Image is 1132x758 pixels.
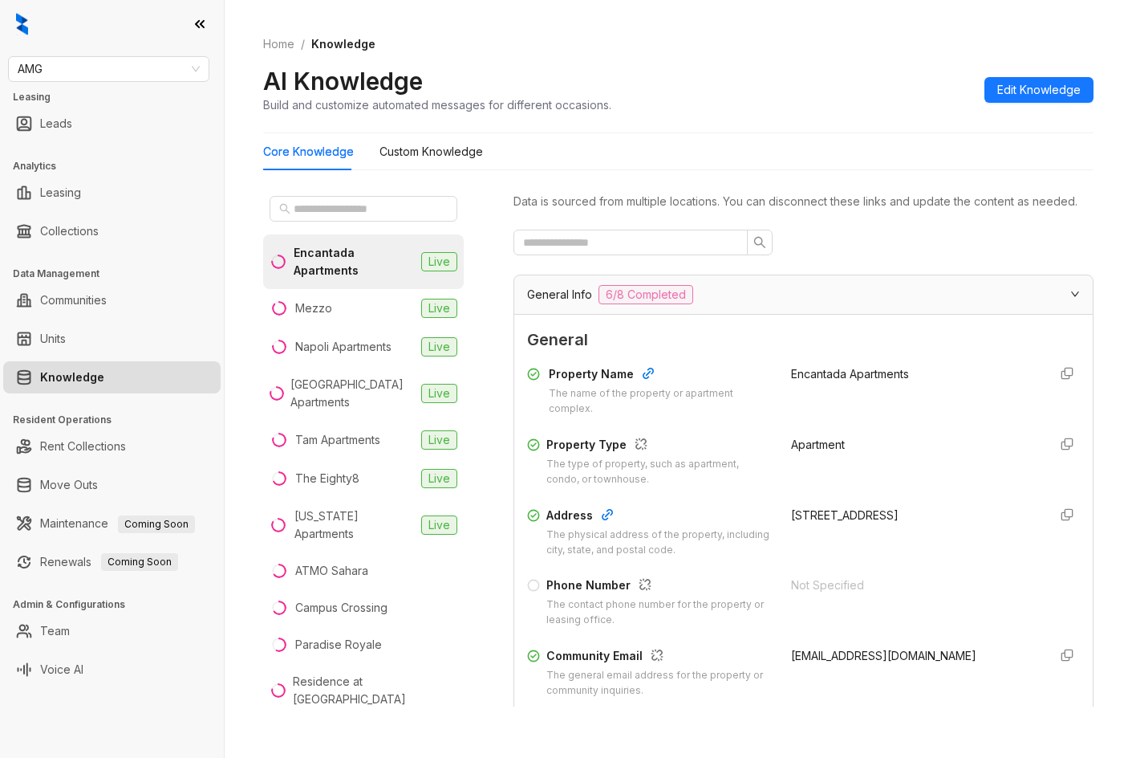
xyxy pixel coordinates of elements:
img: logo [16,13,28,35]
span: Live [421,337,457,357]
a: Units [40,323,66,355]
span: Apartment [791,438,845,451]
li: Renewals [3,546,221,578]
div: Property Name [549,365,771,386]
li: Leasing [3,177,221,209]
li: Rent Collections [3,430,221,463]
span: AMG [18,57,200,81]
a: Leasing [40,177,81,209]
span: Knowledge [311,37,375,51]
span: Live [421,299,457,318]
h3: Resident Operations [13,413,224,427]
div: [STREET_ADDRESS] [791,507,1036,524]
div: The contact phone number for the property or leasing office. [546,597,772,628]
div: The physical address of the property, including city, state, and postal code. [546,528,772,558]
span: search [753,236,766,249]
span: Live [421,430,457,450]
div: Napoli Apartments [295,338,392,356]
div: The type of property, such as apartment, condo, or townhouse. [546,457,772,487]
span: Live [421,516,457,535]
h3: Admin & Configurations [13,597,224,612]
li: Voice AI [3,654,221,686]
span: Live [421,469,457,488]
span: expanded [1070,289,1080,299]
li: Collections [3,215,221,247]
a: Knowledge [40,361,104,393]
a: Communities [40,284,107,316]
div: Not Specified [791,577,1036,594]
span: search [279,203,290,214]
li: Communities [3,284,221,316]
div: The name of the property or apartment complex. [549,386,771,417]
li: Units [3,323,221,355]
div: Core Knowledge [263,143,354,161]
div: Paradise Royale [295,636,382,654]
h3: Leasing [13,90,224,104]
span: Edit Knowledge [997,81,1081,99]
a: Rent Collections [40,430,126,463]
a: Collections [40,215,99,247]
span: 6/8 Completed [598,285,693,304]
a: Move Outs [40,469,98,501]
span: General [527,328,1080,353]
div: Address [546,507,772,528]
div: Tam Apartments [295,431,380,449]
h3: Data Management [13,267,224,281]
span: Live [421,252,457,271]
div: Residence at [GEOGRAPHIC_DATA] [293,673,457,708]
span: Encantada Apartments [791,367,909,381]
div: Custom Knowledge [379,143,483,161]
span: Coming Soon [118,516,195,533]
div: The general email address for the property or community inquiries. [546,668,772,699]
div: ATMO Sahara [295,562,368,580]
span: Coming Soon [101,553,178,571]
span: General Info [527,286,592,304]
h3: Analytics [13,159,224,173]
a: RenewalsComing Soon [40,546,178,578]
a: Leads [40,108,72,140]
div: [US_STATE] Apartments [294,507,415,543]
div: [GEOGRAPHIC_DATA] Apartments [290,376,415,411]
span: [EMAIL_ADDRESS][DOMAIN_NAME] [791,649,976,662]
div: Mezzo [295,300,332,317]
li: Leads [3,108,221,140]
h2: AI Knowledge [263,66,423,96]
div: Build and customize automated messages for different occasions. [263,96,611,113]
div: Campus Crossing [295,599,387,617]
span: Live [421,384,457,403]
li: Knowledge [3,361,221,393]
div: General Info6/8 Completed [514,275,1093,314]
div: Community Email [546,647,772,668]
div: Encantada Apartments [294,244,415,279]
li: Team [3,615,221,647]
a: Home [260,35,298,53]
li: Move Outs [3,469,221,501]
a: Voice AI [40,654,83,686]
li: Maintenance [3,507,221,540]
div: The Eighty8 [295,470,359,487]
a: Team [40,615,70,647]
button: Edit Knowledge [984,77,1093,103]
div: Property Type [546,436,772,457]
div: Data is sourced from multiple locations. You can disconnect these links and update the content as... [513,193,1093,210]
div: Phone Number [546,577,772,597]
li: / [301,35,305,53]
